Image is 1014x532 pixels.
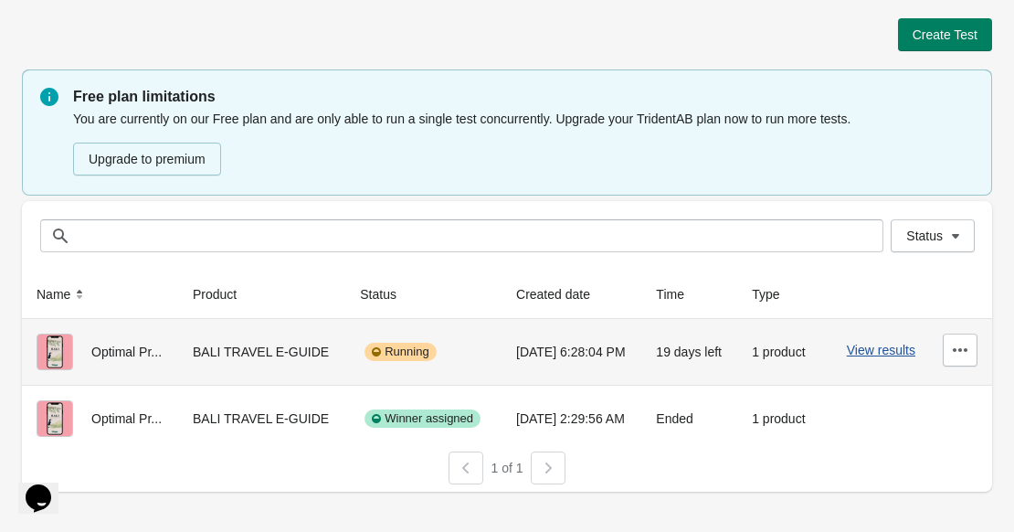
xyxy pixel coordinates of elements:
[364,343,436,361] div: Running
[185,278,262,311] button: Product
[18,459,77,514] iframe: chat widget
[364,410,481,428] div: Winner assigned
[29,278,96,311] button: Name
[898,18,992,51] button: Create Test
[752,400,806,437] div: 1 product
[656,400,723,437] div: Ended
[656,334,723,370] div: 19 days left
[193,400,331,437] div: BALI TRAVEL E-GUIDE
[353,278,422,311] button: Status
[491,461,523,475] span: 1 of 1
[906,229,943,243] span: Status
[752,334,806,370] div: 1 product
[37,400,164,437] div: Optimal Pr...
[649,278,710,311] button: Time
[37,334,164,370] div: Optimal Pr...
[847,343,915,357] button: View results
[73,108,974,177] div: You are currently on our Free plan and are only able to run a single test concurrently. Upgrade y...
[516,400,627,437] div: [DATE] 2:29:56 AM
[891,219,975,252] button: Status
[913,27,977,42] span: Create Test
[193,334,331,370] div: BALI TRAVEL E-GUIDE
[516,334,627,370] div: [DATE] 6:28:04 PM
[509,278,616,311] button: Created date
[73,143,221,176] button: Upgrade to premium
[73,86,974,108] p: Free plan limitations
[745,278,805,311] button: Type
